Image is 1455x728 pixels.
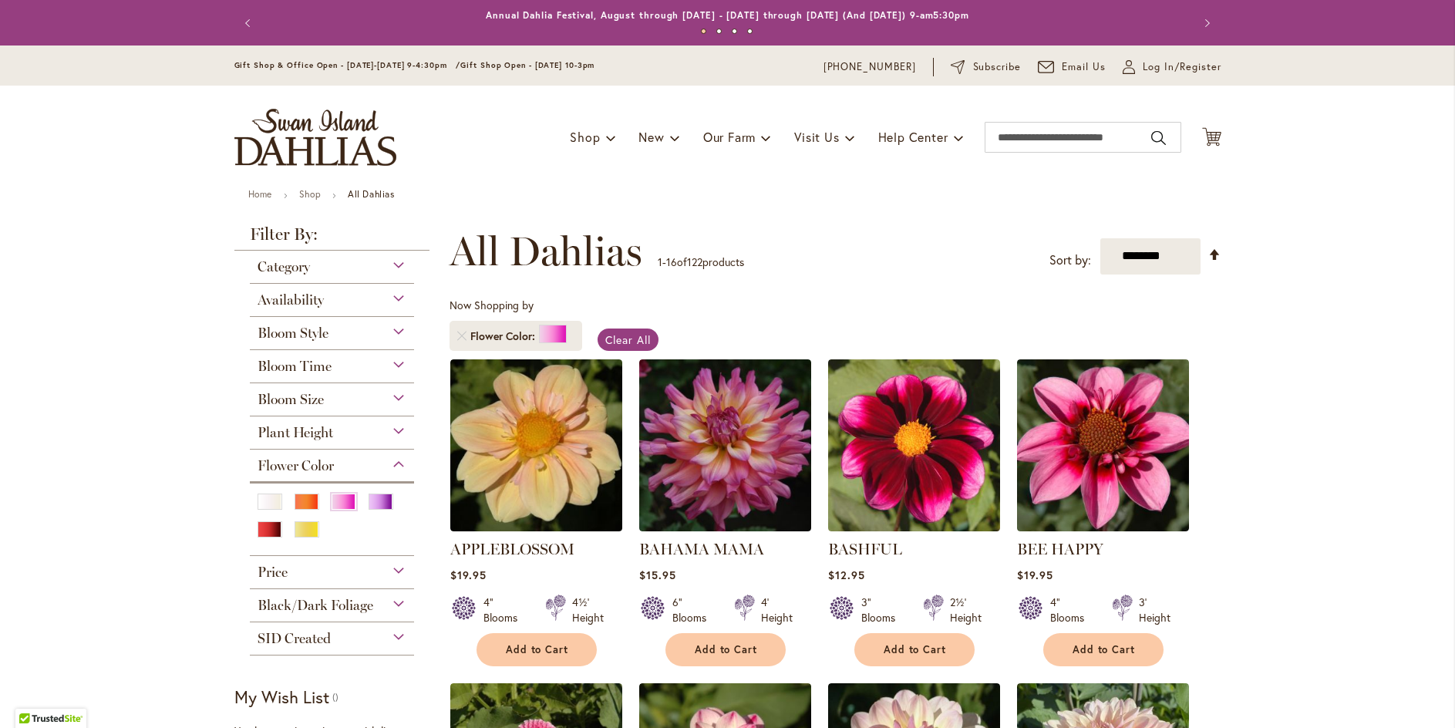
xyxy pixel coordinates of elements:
[828,568,865,582] span: $12.95
[1123,59,1221,75] a: Log In/Register
[483,595,527,625] div: 4" Blooms
[672,595,716,625] div: 6" Blooms
[486,9,969,21] a: Annual Dahlia Festival, August through [DATE] - [DATE] through [DATE] (And [DATE]) 9-am5:30pm
[234,226,430,251] strong: Filter By:
[828,520,1000,534] a: BASHFUL
[1062,59,1106,75] span: Email Us
[570,129,600,145] span: Shop
[1049,246,1091,275] label: Sort by:
[572,595,604,625] div: 4½' Height
[658,254,662,269] span: 1
[258,292,324,308] span: Availability
[450,568,487,582] span: $19.95
[258,325,328,342] span: Bloom Style
[258,358,332,375] span: Bloom Time
[665,633,786,666] button: Add to Cart
[605,332,651,347] span: Clear All
[299,188,321,200] a: Shop
[450,359,622,531] img: APPLEBLOSSOM
[973,59,1022,75] span: Subscribe
[1017,520,1189,534] a: BEE HAPPY
[234,109,396,166] a: store logo
[638,129,664,145] span: New
[450,540,574,558] a: APPLEBLOSSOM
[794,129,839,145] span: Visit Us
[761,595,793,625] div: 4' Height
[828,359,1000,531] img: BASHFUL
[639,540,764,558] a: BAHAMA MAMA
[258,564,288,581] span: Price
[1017,359,1189,531] img: BEE HAPPY
[951,59,1021,75] a: Subscribe
[258,630,331,647] span: SID Created
[1073,643,1136,656] span: Add to Cart
[732,29,737,34] button: 3 of 4
[450,228,642,275] span: All Dahlias
[639,520,811,534] a: Bahama Mama
[703,129,756,145] span: Our Farm
[861,595,904,625] div: 3" Blooms
[747,29,753,34] button: 4 of 4
[639,568,676,582] span: $15.95
[823,59,917,75] a: [PHONE_NUMBER]
[470,329,539,344] span: Flower Color
[450,298,534,312] span: Now Shopping by
[658,250,744,275] p: - of products
[854,633,975,666] button: Add to Cart
[1038,59,1106,75] a: Email Us
[457,332,466,341] a: Remove Flower Color Pink
[1017,568,1053,582] span: $19.95
[1139,595,1170,625] div: 3' Height
[258,597,373,614] span: Black/Dark Foliage
[1017,540,1103,558] a: BEE HAPPY
[450,520,622,534] a: APPLEBLOSSOM
[258,258,310,275] span: Category
[828,540,902,558] a: BASHFUL
[878,129,948,145] span: Help Center
[234,8,265,39] button: Previous
[506,643,569,656] span: Add to Cart
[884,643,947,656] span: Add to Cart
[348,188,395,200] strong: All Dahlias
[1143,59,1221,75] span: Log In/Register
[598,329,658,351] a: Clear All
[695,643,758,656] span: Add to Cart
[477,633,597,666] button: Add to Cart
[666,254,677,269] span: 16
[1043,633,1164,666] button: Add to Cart
[950,595,982,625] div: 2½' Height
[716,29,722,34] button: 2 of 4
[234,686,329,708] strong: My Wish List
[234,60,461,70] span: Gift Shop & Office Open - [DATE]-[DATE] 9-4:30pm /
[460,60,594,70] span: Gift Shop Open - [DATE] 10-3pm
[1191,8,1221,39] button: Next
[687,254,702,269] span: 122
[258,391,324,408] span: Bloom Size
[1050,595,1093,625] div: 4" Blooms
[258,457,334,474] span: Flower Color
[258,424,333,441] span: Plant Height
[701,29,706,34] button: 1 of 4
[639,359,811,531] img: Bahama Mama
[248,188,272,200] a: Home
